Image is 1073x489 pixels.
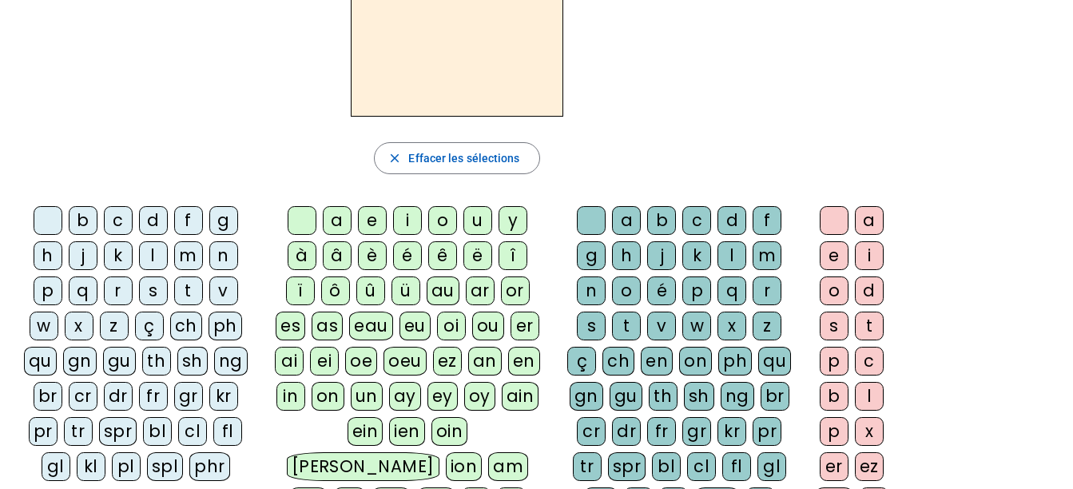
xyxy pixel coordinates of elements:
[393,206,422,235] div: i
[717,241,746,270] div: l
[104,276,133,305] div: r
[820,417,848,446] div: p
[321,276,350,305] div: ô
[573,452,602,481] div: tr
[647,206,676,235] div: b
[682,241,711,270] div: k
[761,382,789,411] div: br
[753,417,781,446] div: pr
[753,241,781,270] div: m
[399,312,431,340] div: eu
[753,312,781,340] div: z
[820,382,848,411] div: b
[820,241,848,270] div: e
[103,347,136,376] div: gu
[717,417,746,446] div: kr
[389,382,421,411] div: ay
[174,241,203,270] div: m
[717,206,746,235] div: d
[42,452,70,481] div: gl
[428,206,457,235] div: o
[100,312,129,340] div: z
[178,417,207,446] div: cl
[345,347,377,376] div: oe
[820,312,848,340] div: s
[63,347,97,376] div: gn
[310,347,339,376] div: ei
[30,312,58,340] div: w
[209,312,242,340] div: ph
[610,382,642,411] div: gu
[855,382,884,411] div: l
[501,276,530,305] div: or
[721,382,754,411] div: ng
[446,452,483,481] div: ion
[757,452,786,481] div: gl
[104,206,133,235] div: c
[209,241,238,270] div: n
[511,312,539,340] div: er
[577,312,606,340] div: s
[393,241,422,270] div: é
[170,312,202,340] div: ch
[383,347,427,376] div: oeu
[64,417,93,446] div: tr
[753,276,781,305] div: r
[139,276,168,305] div: s
[69,276,97,305] div: q
[427,382,458,411] div: ey
[431,417,468,446] div: oin
[276,382,305,411] div: in
[77,452,105,481] div: kl
[288,241,316,270] div: à
[147,452,184,481] div: spl
[820,276,848,305] div: o
[34,382,62,411] div: br
[323,206,352,235] div: a
[177,347,208,376] div: sh
[647,312,676,340] div: v
[602,347,634,376] div: ch
[428,241,457,270] div: ê
[99,417,137,446] div: spr
[104,382,133,411] div: dr
[855,452,884,481] div: ez
[612,417,641,446] div: dr
[69,382,97,411] div: cr
[323,241,352,270] div: â
[682,312,711,340] div: w
[820,452,848,481] div: er
[855,417,884,446] div: x
[612,241,641,270] div: h
[356,276,385,305] div: û
[312,312,343,340] div: as
[679,347,712,376] div: on
[647,276,676,305] div: é
[214,347,248,376] div: ng
[612,312,641,340] div: t
[753,206,781,235] div: f
[466,276,495,305] div: ar
[427,276,459,305] div: au
[502,382,539,411] div: ain
[577,417,606,446] div: cr
[34,241,62,270] div: h
[472,312,504,340] div: ou
[287,452,439,481] div: [PERSON_NAME]
[652,452,681,481] div: bl
[855,241,884,270] div: i
[682,206,711,235] div: c
[351,382,383,411] div: un
[174,382,203,411] div: gr
[687,452,716,481] div: cl
[684,382,714,411] div: sh
[358,241,387,270] div: è
[209,382,238,411] div: kr
[276,312,305,340] div: es
[463,241,492,270] div: ë
[855,347,884,376] div: c
[65,312,93,340] div: x
[647,241,676,270] div: j
[717,312,746,340] div: x
[718,347,752,376] div: ph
